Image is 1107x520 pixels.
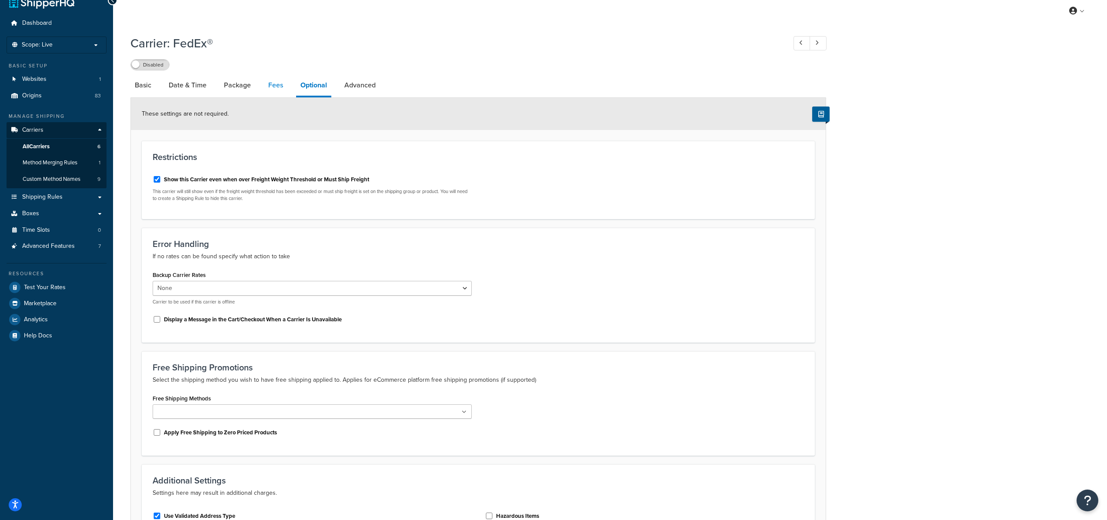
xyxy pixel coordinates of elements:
a: Basic [130,75,156,96]
a: Shipping Rules [7,189,107,205]
h3: Free Shipping Promotions [153,363,804,372]
p: Select the shipping method you wish to have free shipping applied to. Applies for eCommerce platf... [153,375,804,385]
span: These settings are not required. [142,109,229,118]
a: Analytics [7,312,107,327]
a: Advanced Features7 [7,238,107,254]
label: Apply Free Shipping to Zero Priced Products [164,429,277,437]
h3: Additional Settings [153,476,804,485]
li: Time Slots [7,222,107,238]
li: Carriers [7,122,107,188]
span: Scope: Live [22,41,53,49]
label: Show this Carrier even when over Freight Weight Threshold or Must Ship Freight [164,176,369,183]
a: Fees [264,75,287,96]
label: Disabled [131,60,169,70]
label: Hazardous Items [496,512,539,520]
a: AllCarriers6 [7,139,107,155]
span: 6 [97,143,100,150]
a: Method Merging Rules1 [7,155,107,171]
span: Websites [22,76,47,83]
p: Settings here may result in additional charges. [153,488,804,498]
label: Use Validated Address Type [164,512,235,520]
a: Custom Method Names9 [7,171,107,187]
span: Boxes [22,210,39,217]
a: Boxes [7,206,107,222]
span: Help Docs [24,332,52,340]
a: Time Slots0 [7,222,107,238]
a: Dashboard [7,15,107,31]
h1: Carrier: FedEx® [130,35,777,52]
button: Show Help Docs [812,107,830,122]
label: Free Shipping Methods [153,395,211,402]
li: Origins [7,88,107,104]
div: Resources [7,270,107,277]
span: Custom Method Names [23,176,80,183]
h3: Restrictions [153,152,804,162]
a: Package [220,75,255,96]
span: Analytics [24,316,48,323]
span: Advanced Features [22,243,75,250]
li: Websites [7,71,107,87]
span: 7 [98,243,101,250]
span: 0 [98,227,101,234]
label: Display a Message in the Cart/Checkout When a Carrier Is Unavailable [164,316,342,323]
div: Manage Shipping [7,113,107,120]
a: Carriers [7,122,107,138]
span: Carriers [22,127,43,134]
p: This carrier will still show even if the freight weight threshold has been exceeded or must ship ... [153,188,472,202]
li: Advanced Features [7,238,107,254]
li: Custom Method Names [7,171,107,187]
a: Date & Time [164,75,211,96]
a: Next Record [810,36,827,50]
label: Backup Carrier Rates [153,272,206,278]
p: If no rates can be found specify what action to take [153,251,804,262]
span: Origins [22,92,42,100]
span: Shipping Rules [22,193,63,201]
span: 1 [99,159,100,167]
button: Open Resource Center [1077,490,1098,511]
span: Dashboard [22,20,52,27]
a: Advanced [340,75,380,96]
span: 1 [99,76,101,83]
div: Basic Setup [7,62,107,70]
span: Test Your Rates [24,284,66,291]
li: Method Merging Rules [7,155,107,171]
p: Carrier to be used if this carrier is offline [153,299,472,305]
span: Time Slots [22,227,50,234]
span: Marketplace [24,300,57,307]
a: Origins83 [7,88,107,104]
a: Marketplace [7,296,107,311]
span: Method Merging Rules [23,159,77,167]
a: Optional [296,75,331,97]
a: Previous Record [794,36,810,50]
span: 83 [95,92,101,100]
h3: Error Handling [153,239,804,249]
a: Test Your Rates [7,280,107,295]
a: Help Docs [7,328,107,343]
span: 9 [97,176,100,183]
a: Websites1 [7,71,107,87]
span: All Carriers [23,143,50,150]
